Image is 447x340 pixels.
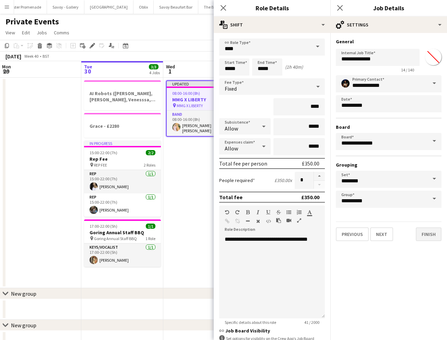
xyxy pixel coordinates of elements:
[302,160,319,167] div: £350.00
[225,209,230,215] button: Undo
[84,170,161,193] app-card-role: Rep1/115:00-22:00 (7h)[PERSON_NAME]
[19,28,33,37] a: Edit
[299,320,325,325] span: 41 / 2000
[225,85,237,92] span: Fixed
[47,0,84,14] button: Savoy - Gallery
[198,0,251,14] button: The Booking Office 1869
[84,229,161,236] h3: Goring Annual Staff BBQ
[51,28,72,37] a: Comms
[225,125,238,132] span: Allow
[84,193,161,217] app-card-role: Rep1/115:00-22:00 (7h)[PERSON_NAME]
[94,162,107,168] span: REP FEE
[297,209,302,215] button: Ordered List
[225,145,238,152] span: Allow
[167,81,242,87] div: Updated
[266,209,271,215] button: Underline
[330,16,447,33] div: Settings
[133,0,154,14] button: Oblix
[301,194,319,201] div: £350.00
[84,90,161,103] h3: AI Robots ([PERSON_NAME], [PERSON_NAME], Venesssa, [PERSON_NAME]) £300 per person
[11,290,36,297] div: New group
[219,160,267,167] div: Total fee per person
[84,123,161,129] h3: Grace - £2280
[84,0,133,14] button: [GEOGRAPHIC_DATA]
[154,0,198,14] button: Savoy Beaufort Bar
[84,243,161,267] app-card-role: Keys/Vocalist1/117:00-22:00 (5h)[PERSON_NAME]
[22,30,30,36] span: Edit
[307,209,312,215] button: Text Color
[245,209,250,215] button: Bold
[165,67,175,75] span: 1
[336,162,442,168] h3: Grouping
[266,218,271,224] button: HTML Code
[285,64,303,70] div: (1h 40m)
[94,236,137,241] span: Goring Annual Staff BBQ
[84,64,92,70] span: Tue
[286,209,291,215] button: Unordered List
[2,64,11,70] span: Mon
[149,70,160,75] div: 4 Jobs
[219,328,325,334] h3: Job Board Visibility
[276,209,281,215] button: Strikethrough
[336,124,442,130] h3: Board
[149,64,158,69] span: 3/3
[83,67,92,75] span: 30
[276,218,281,223] button: Paste as plain text
[166,80,243,137] app-job-card: Updated08:00-16:00 (8h)0/1MMG X LIBERTY MMG X LIBERTY1 RoleBand1/108:00-16:00 (8h)[PERSON_NAME] [...
[314,172,325,181] button: Increase
[84,156,161,162] h3: Rep Fee
[286,218,291,223] button: Insert video
[177,103,203,108] span: MMG X LIBERTY
[23,54,40,59] span: Week 40
[166,64,175,70] span: Wed
[5,53,21,60] div: [DATE]
[330,3,447,12] h3: Job Details
[245,218,250,224] button: Horizontal Line
[167,111,242,136] app-card-role: Band1/108:00-16:00 (8h)[PERSON_NAME] [PERSON_NAME]
[144,162,155,168] span: 2 Roles
[146,224,155,229] span: 1/1
[167,97,242,103] h3: MMG X LIBERTY
[146,150,155,155] span: 2/2
[214,16,330,33] div: Shift
[5,30,15,36] span: View
[84,140,161,146] div: In progress
[84,219,161,267] app-job-card: 17:00-22:00 (5h)1/1Goring Annual Staff BBQ Goring Annual Staff BBQ1 RoleKeys/Vocalist1/117:00-22:...
[84,140,161,217] app-job-card: In progress15:00-22:00 (7h)2/2Rep Fee REP FEE2 RolesRep1/115:00-22:00 (7h)[PERSON_NAME]Rep1/115:0...
[274,177,292,183] div: £350.00 x
[34,28,50,37] a: Jobs
[416,227,442,241] button: Finish
[219,194,243,201] div: Total fee
[256,218,260,224] button: Clear Formatting
[1,67,11,75] span: 29
[235,209,240,215] button: Redo
[336,227,369,241] button: Previous
[172,91,200,96] span: 08:00-16:00 (8h)
[37,30,47,36] span: Jobs
[297,218,302,223] button: Fullscreen
[84,80,161,110] app-job-card: AI Robots ([PERSON_NAME], [PERSON_NAME], Venesssa, [PERSON_NAME]) £300 per person
[90,224,117,229] span: 17:00-22:00 (5h)
[396,67,420,72] span: 14 / 140
[84,113,161,138] app-job-card: Grace - £2280
[43,54,49,59] div: BST
[336,38,442,45] h3: General
[219,320,282,325] span: Specific details about this role
[256,209,260,215] button: Italic
[54,30,69,36] span: Comms
[90,150,117,155] span: 15:00-22:00 (7h)
[5,16,59,27] h1: Private Events
[145,236,155,241] span: 1 Role
[3,28,18,37] a: View
[370,227,393,241] button: Next
[214,3,330,12] h3: Role Details
[219,177,255,183] label: People required
[11,322,36,329] div: New group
